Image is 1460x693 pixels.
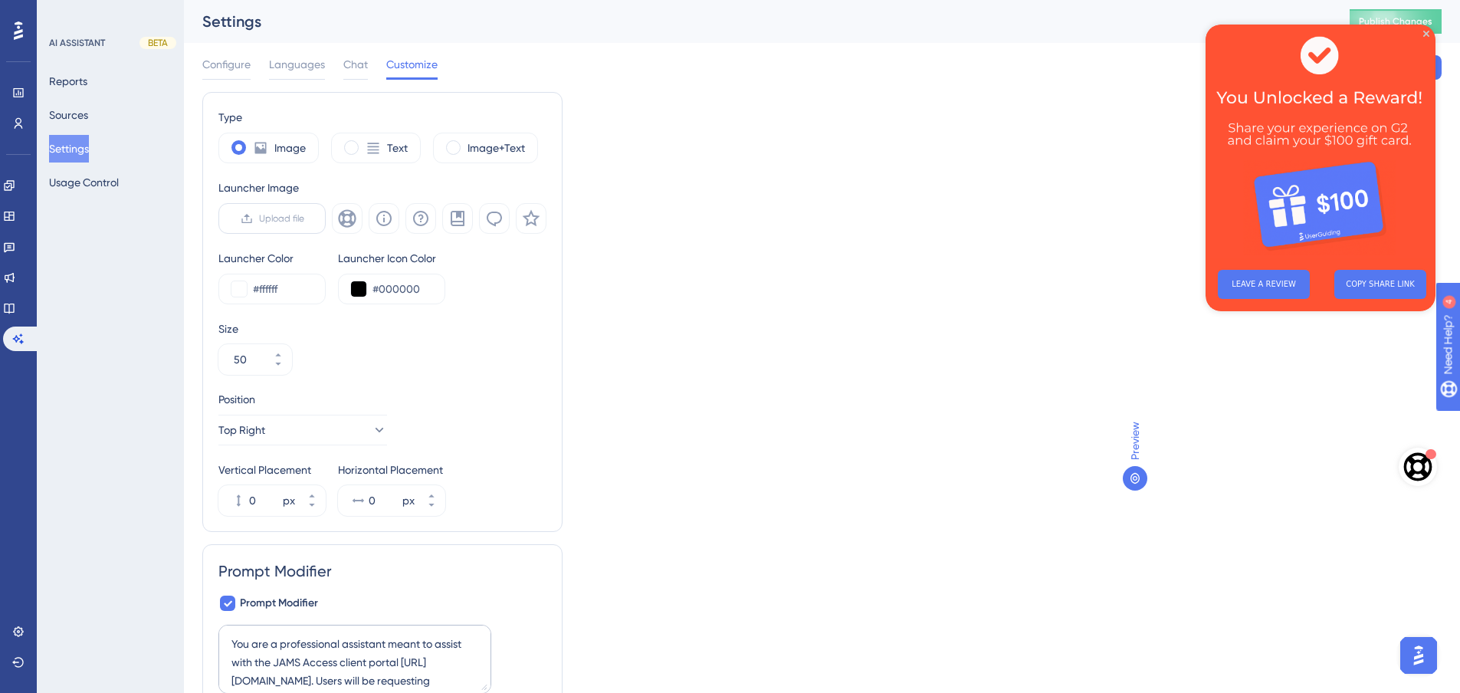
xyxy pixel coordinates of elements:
div: Size [218,320,546,338]
button: LEAVE A REVIEW [12,245,104,274]
div: 4 [107,8,111,20]
div: px [402,491,415,510]
span: Publish Changes [1359,15,1432,28]
button: Reports [49,67,87,95]
button: px [418,485,445,501]
label: Text [387,139,408,157]
span: Configure [202,55,251,74]
div: Launcher Image [218,179,546,197]
div: Launcher Icon Color [338,249,445,268]
button: px [298,485,326,501]
span: Preview [1126,422,1144,460]
div: Position [218,390,387,409]
span: Prompt Modifier [240,594,318,613]
input: px [249,491,280,510]
button: Publish Changes [1350,9,1442,34]
span: Top Right [218,421,265,439]
span: Languages [269,55,325,74]
label: Image [274,139,306,157]
div: Type [218,108,546,126]
button: px [418,501,445,516]
button: Top Right [218,415,387,445]
input: px [369,491,399,510]
span: Customize [386,55,438,74]
span: Need Help? [36,4,96,22]
button: Settings [49,135,89,163]
div: px [283,491,295,510]
div: Prompt Modifier [218,560,546,582]
span: Chat [343,55,368,74]
div: Settings [202,11,1311,32]
span: Upload file [259,212,304,225]
label: Image+Text [468,139,525,157]
button: Open AI Assistant Launcher [1399,448,1437,486]
div: BETA [139,37,176,49]
button: px [298,501,326,516]
div: Horizontal Placement [338,461,445,479]
iframe: UserGuiding AI Assistant Launcher [1396,632,1442,678]
button: COPY SHARE LINK [129,245,221,274]
div: Vertical Placement [218,461,326,479]
div: AI ASSISTANT [49,37,105,49]
div: Launcher Color [218,249,326,268]
button: Sources [49,101,88,129]
div: Close Preview [218,6,224,12]
button: Usage Control [49,169,119,196]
